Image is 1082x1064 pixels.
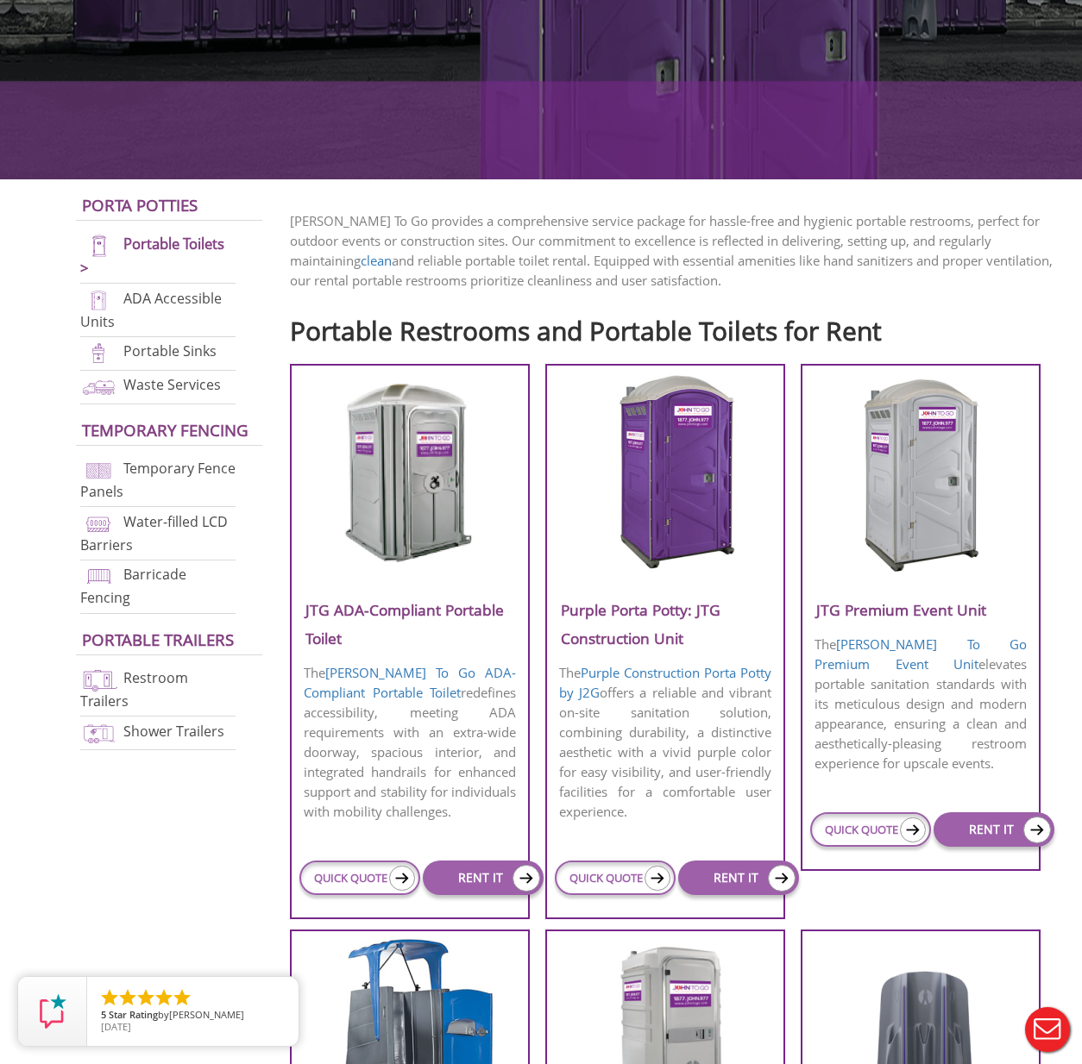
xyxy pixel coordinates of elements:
[80,566,186,608] a: Barricade Fencing
[169,1008,244,1021] span: [PERSON_NAME]
[154,987,174,1008] li: 
[810,812,931,847] a: QUICK QUOTE
[101,1008,106,1021] span: 5
[101,1020,131,1033] span: [DATE]
[80,375,117,398] img: waste-services-new.png
[80,459,117,482] img: chan-link-fencing-new.png
[123,722,224,741] a: Shower Trailers
[290,308,1056,345] h2: Portable Restrooms and Portable Toilets for Rent
[80,235,117,258] img: portable-toilets-new.png
[815,635,1028,673] a: [PERSON_NAME] To Go Premium Event Unit
[80,341,117,365] img: portable-sinks-new.png
[559,664,772,701] a: Purple Construction Porta Potty by J2G
[802,596,1039,624] h3: JTG Premium Event Unit
[82,629,234,650] a: Portable trailers
[109,1008,158,1021] span: Star Rating
[80,668,117,692] img: restroom-trailers-new.png
[80,234,224,278] a: Portable Toilets >
[80,565,117,588] img: barricade-fencing-icon-new.png
[80,289,117,312] img: ADA-units-new.png
[292,661,528,823] p: The redefines accessibility, meeting ADA requirements with an extra-wide doorway, spacious interi...
[583,373,748,572] img: Purple-Porta-Potty-J2G-Construction-Unit.png
[172,987,192,1008] li: 
[80,289,222,331] a: ADA Accessible Units
[299,861,420,895] a: QUICK QUOTE
[513,865,540,892] img: icon
[645,866,670,891] img: icon
[361,252,392,269] a: clean
[80,512,117,535] img: water-filled%20barriers-new.png
[292,596,528,653] h3: JTG ADA-Compliant Portable Toilet
[839,373,1003,572] img: JTG-Premium-Event-Unit.png
[547,661,783,823] p: The offers a reliable and vibrant on-site sanitation solution, combining durability, a distinctiv...
[328,373,493,572] img: JTG-ADA-Compliant-Portable-Toilet.png
[82,194,198,216] a: Porta Potties
[900,817,926,842] img: icon
[290,211,1056,291] p: [PERSON_NAME] To Go provides a comprehensive service package for hassle-free and hygienic portabl...
[82,419,248,441] a: Temporary Fencing
[80,459,236,501] a: Temporary Fence Panels
[678,861,799,895] a: RENT IT
[80,722,117,745] img: shower-trailers-new.png
[1023,817,1051,843] img: icon
[35,994,70,1029] img: Review Rating
[555,861,676,895] a: QUICK QUOTE
[1013,995,1082,1064] button: Live Chat
[802,633,1039,775] p: The elevates portable sanitation standards with its meticulous design and modern appearance, ensu...
[304,664,517,701] a: [PERSON_NAME] To Go ADA-Compliant Portable Toilet
[99,987,120,1008] li: 
[117,987,138,1008] li: 
[389,866,415,891] img: icon
[123,342,217,361] a: Portable Sinks
[80,668,188,710] a: Restroom Trailers
[123,376,221,395] a: Waste Services
[101,1010,285,1022] span: by
[768,865,796,892] img: icon
[934,812,1054,847] a: RENT IT
[135,987,156,1008] li: 
[80,512,228,554] a: Water-filled LCD Barriers
[423,861,544,895] a: RENT IT
[547,596,783,653] h3: Purple Porta Potty: JTG Construction Unit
